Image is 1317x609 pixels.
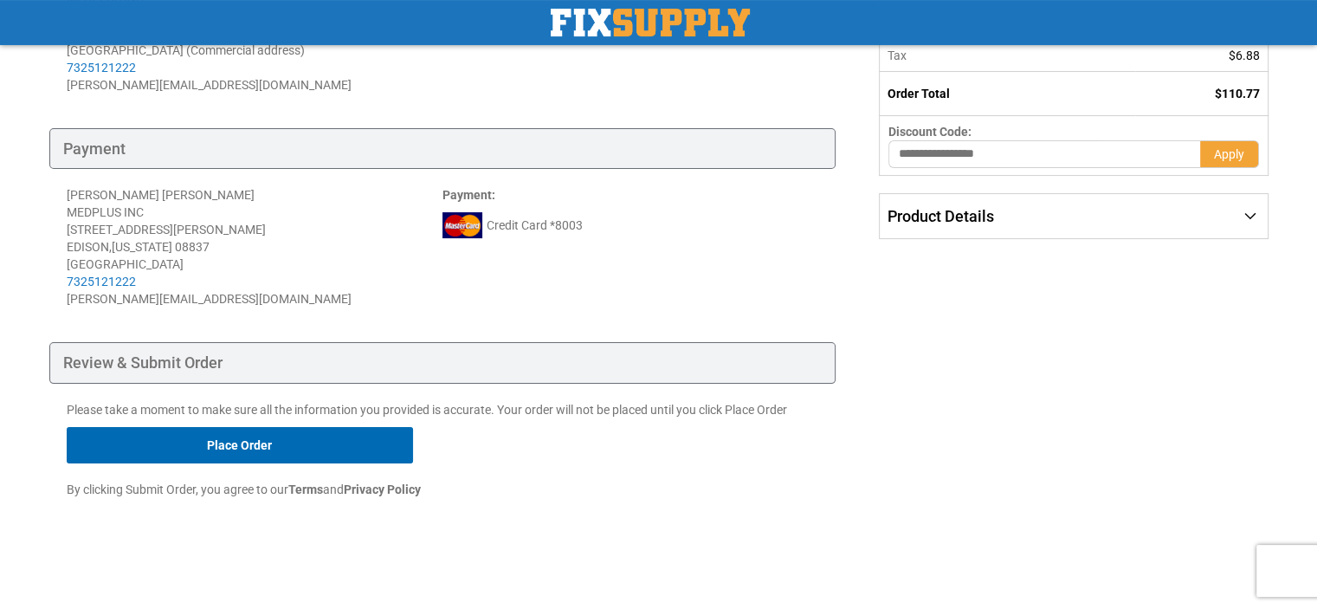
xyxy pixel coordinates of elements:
[1200,140,1259,168] button: Apply
[67,481,819,498] p: By clicking Submit Order, you agree to our and
[67,427,413,463] button: Place Order
[442,212,818,238] div: Credit Card *8003
[1229,49,1260,62] span: $6.88
[442,188,492,202] span: Payment
[67,275,136,288] a: 7325121222
[888,87,950,100] strong: Order Total
[1214,147,1244,161] span: Apply
[112,240,172,254] span: [US_STATE]
[442,188,495,202] strong: :
[551,9,750,36] a: store logo
[67,186,442,290] div: [PERSON_NAME] [PERSON_NAME] MEDPLUS INC [STREET_ADDRESS][PERSON_NAME] EDISON , 08837 [GEOGRAPHIC_...
[551,9,750,36] img: Fix Industrial Supply
[442,212,482,238] img: mc.png
[888,125,972,139] span: Discount Code:
[49,128,836,170] div: Payment
[67,292,352,306] span: [PERSON_NAME][EMAIL_ADDRESS][DOMAIN_NAME]
[888,207,994,225] span: Product Details
[49,342,836,384] div: Review & Submit Order
[67,401,819,418] p: Please take a moment to make sure all the information you provided is accurate. Your order will n...
[344,483,421,496] strong: Privacy Policy
[67,78,352,92] span: [PERSON_NAME][EMAIL_ADDRESS][DOMAIN_NAME]
[1215,87,1260,100] span: $110.77
[880,40,1135,72] th: Tax
[288,483,323,496] strong: Terms
[67,61,136,75] a: 7325121222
